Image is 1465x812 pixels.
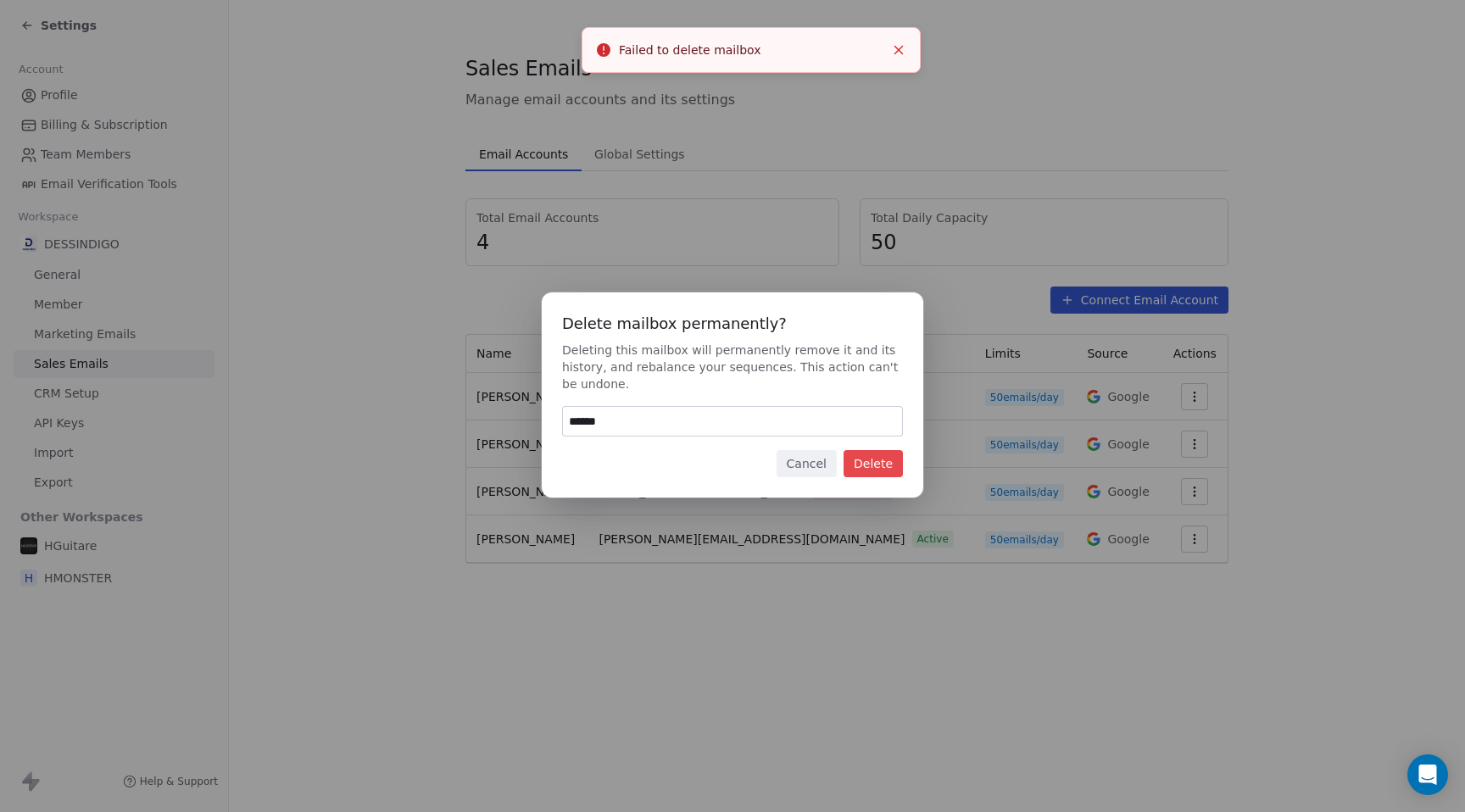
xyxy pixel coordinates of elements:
span: Delete mailbox permanently? [562,313,903,335]
button: Close toast [888,39,910,61]
button: Delete [844,450,903,477]
span: Deleting this mailbox will permanently remove it and its history, and rebalance your sequences. T... [562,342,903,392]
div: Failed to delete mailbox [619,42,884,59]
button: Cancel [777,450,837,477]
